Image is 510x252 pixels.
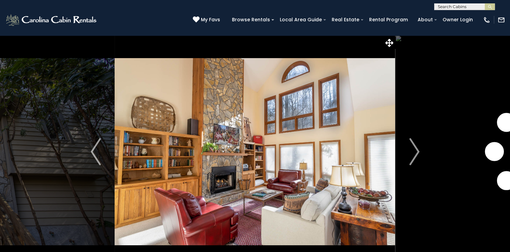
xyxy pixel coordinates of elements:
a: Browse Rentals [229,15,273,25]
a: Rental Program [366,15,411,25]
img: White-1-2.png [5,13,98,27]
a: Owner Login [439,15,476,25]
img: mail-regular-white.png [498,16,505,24]
a: My Favs [193,16,222,24]
span: My Favs [201,16,220,23]
img: arrow [409,138,419,165]
a: About [414,15,436,25]
img: arrow [91,138,101,165]
a: Real Estate [328,15,363,25]
img: phone-regular-white.png [483,16,490,24]
a: Local Area Guide [276,15,325,25]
